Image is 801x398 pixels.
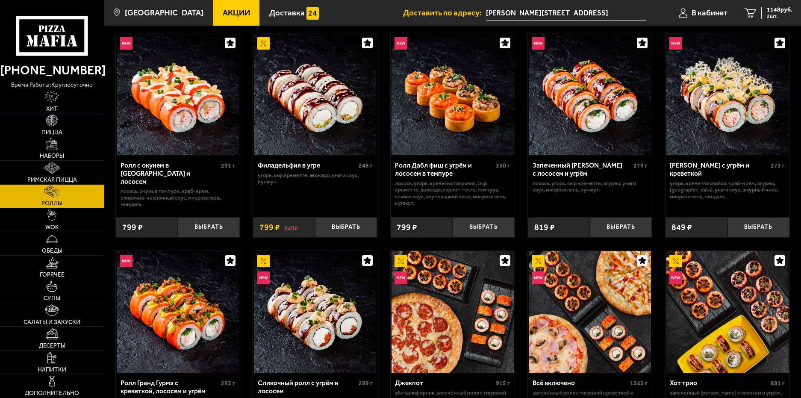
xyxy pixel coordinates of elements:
[44,295,60,301] span: Супы
[528,33,652,156] a: НовинкаЗапеченный ролл Гурмэ с лососем и угрём
[254,33,376,156] img: Филадельфия в угре
[257,255,270,267] img: Акционный
[727,217,789,238] button: Выбрать
[767,7,792,13] span: 1148 руб.
[771,380,785,387] span: 881 г
[40,272,65,278] span: Горячее
[259,223,280,232] span: 799 ₽
[306,7,319,19] img: 15daf4d41897b9f0e9f617042186c801.svg
[257,271,270,284] img: Новинка
[39,343,65,349] span: Десерты
[120,37,133,50] img: Новинка
[395,162,494,177] div: Ролл Дабл фиш с угрём и лососем в темпуре
[532,37,545,50] img: Новинка
[669,255,682,267] img: Акционный
[671,223,692,232] span: 849 ₽
[486,5,646,21] input: Ваш адрес доставки
[116,251,240,373] a: НовинкаРолл Гранд Гурмэ с креветкой, лососем и угрём
[359,380,373,387] span: 299 г
[670,180,785,200] p: угорь, креветка спайси, краб-крем, огурец, [GEOGRAPHIC_DATA], унаги соус, ажурный чипс, микрозеле...
[258,162,356,170] div: Филадельфия в угре
[771,162,785,169] span: 273 г
[315,217,377,238] button: Выбрать
[529,33,651,156] img: Запеченный ролл Гурмэ с лососем и угрём
[391,33,515,156] a: НовинкаРолл Дабл фиш с угрём и лососем в темпуре
[395,379,494,387] div: Джекпот
[392,33,514,156] img: Ролл Дабл фиш с угрём и лососем в темпуре
[121,379,219,395] div: Ролл Гранд Гурмэ с креветкой, лососем и угрём
[254,251,376,373] img: Сливочный ролл с угрём и лососем
[669,271,682,284] img: Новинка
[403,9,486,17] span: Доставить по адресу:
[395,271,407,284] img: Новинка
[395,37,407,50] img: Новинка
[590,217,652,238] button: Выбрать
[178,217,240,238] button: Выбрать
[269,9,305,17] span: Доставка
[45,224,59,230] span: WOK
[666,251,789,373] a: АкционныйНовинкаХот трио
[284,223,298,232] s: 849 ₽
[116,33,240,156] a: НовинкаРолл с окунем в темпуре и лососем
[496,162,510,169] span: 330 г
[453,217,515,238] button: Выбрать
[46,106,58,112] span: Хит
[666,33,789,156] a: НовинкаРолл Калипсо с угрём и креветкой
[117,251,239,373] img: Ролл Гранд Гурмэ с креветкой, лососем и угрём
[253,251,377,373] a: АкционныйНовинкаСливочный ролл с угрём и лососем
[40,153,64,159] span: Наборы
[533,162,631,177] div: Запеченный [PERSON_NAME] с лососем и угрём
[24,319,80,325] span: Салаты и закуски
[120,255,133,267] img: Новинка
[397,223,417,232] span: 799 ₽
[38,367,66,373] span: Напитки
[258,172,373,185] p: угорь, Сыр креметте, авокадо, унаги соус, кунжут.
[25,390,79,396] span: Дополнительно
[125,9,203,17] span: [GEOGRAPHIC_DATA]
[532,255,545,267] img: Акционный
[528,251,652,373] a: АкционныйНовинкаВсё включено
[692,9,727,17] span: В кабинет
[534,223,555,232] span: 819 ₽
[767,14,792,19] span: 2 шт.
[395,255,407,267] img: Акционный
[669,37,682,50] img: Новинка
[359,162,373,169] span: 248 г
[533,180,648,193] p: лосось, угорь, Сыр креметте, огурец, унаги соус, микрозелень, кунжут.
[221,162,235,169] span: 291 г
[117,33,239,156] img: Ролл с окунем в темпуре и лососем
[41,130,62,136] span: Пицца
[122,223,143,232] span: 799 ₽
[395,180,510,206] p: лосось, угорь, креветка тигровая, Сыр креметте, авокадо, спринг-тесто, темпура, спайси соус, соус...
[258,379,356,395] div: Сливочный ролл с угрём и лососем
[670,379,769,387] div: Хот трио
[41,200,62,206] span: Роллы
[532,271,545,284] img: Новинка
[221,380,235,387] span: 293 г
[529,251,651,373] img: Всё включено
[670,162,769,177] div: [PERSON_NAME] с угрём и креветкой
[496,380,510,387] span: 915 г
[630,380,648,387] span: 1345 г
[121,188,236,208] p: лосось, окунь в темпуре, краб-крем, сливочно-чесночный соус, микрозелень, миндаль.
[633,162,648,169] span: 279 г
[533,379,628,387] div: Всё включено
[392,251,514,373] img: Джекпот
[27,177,77,183] span: Римская пицца
[257,37,270,50] img: Акционный
[666,33,789,156] img: Ролл Калипсо с угрём и креветкой
[42,248,62,254] span: Обеды
[253,33,377,156] a: АкционныйФиладельфия в угре
[391,251,515,373] a: АкционныйНовинкаДжекпот
[666,251,789,373] img: Хот трио
[223,9,250,17] span: Акции
[121,162,219,186] div: Ролл с окунем в [GEOGRAPHIC_DATA] и лососем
